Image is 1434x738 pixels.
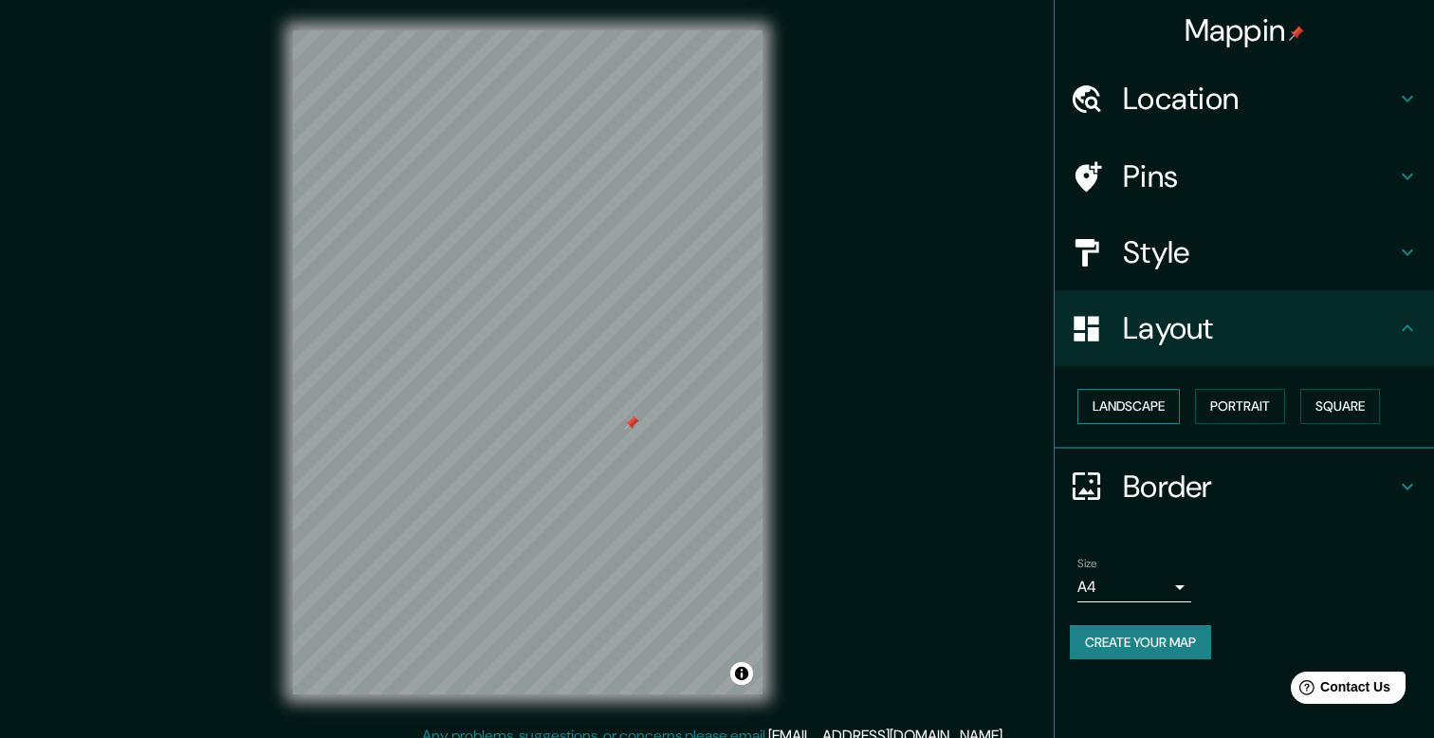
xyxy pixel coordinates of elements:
img: pin-icon.png [1289,26,1304,41]
div: Pins [1055,138,1434,214]
iframe: Help widget launcher [1265,664,1413,717]
button: Square [1300,389,1380,424]
h4: Pins [1123,157,1396,195]
div: Location [1055,61,1434,137]
h4: Style [1123,233,1396,271]
button: Toggle attribution [730,662,753,685]
div: A4 [1077,572,1191,602]
button: Landscape [1077,389,1180,424]
h4: Location [1123,80,1396,118]
h4: Border [1123,468,1396,506]
div: Border [1055,449,1434,525]
div: Style [1055,214,1434,290]
h4: Layout [1123,309,1396,347]
canvas: Map [293,30,763,694]
h4: Mappin [1185,11,1305,49]
div: Layout [1055,290,1434,366]
label: Size [1077,555,1097,571]
button: Create your map [1070,625,1211,660]
button: Portrait [1195,389,1285,424]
